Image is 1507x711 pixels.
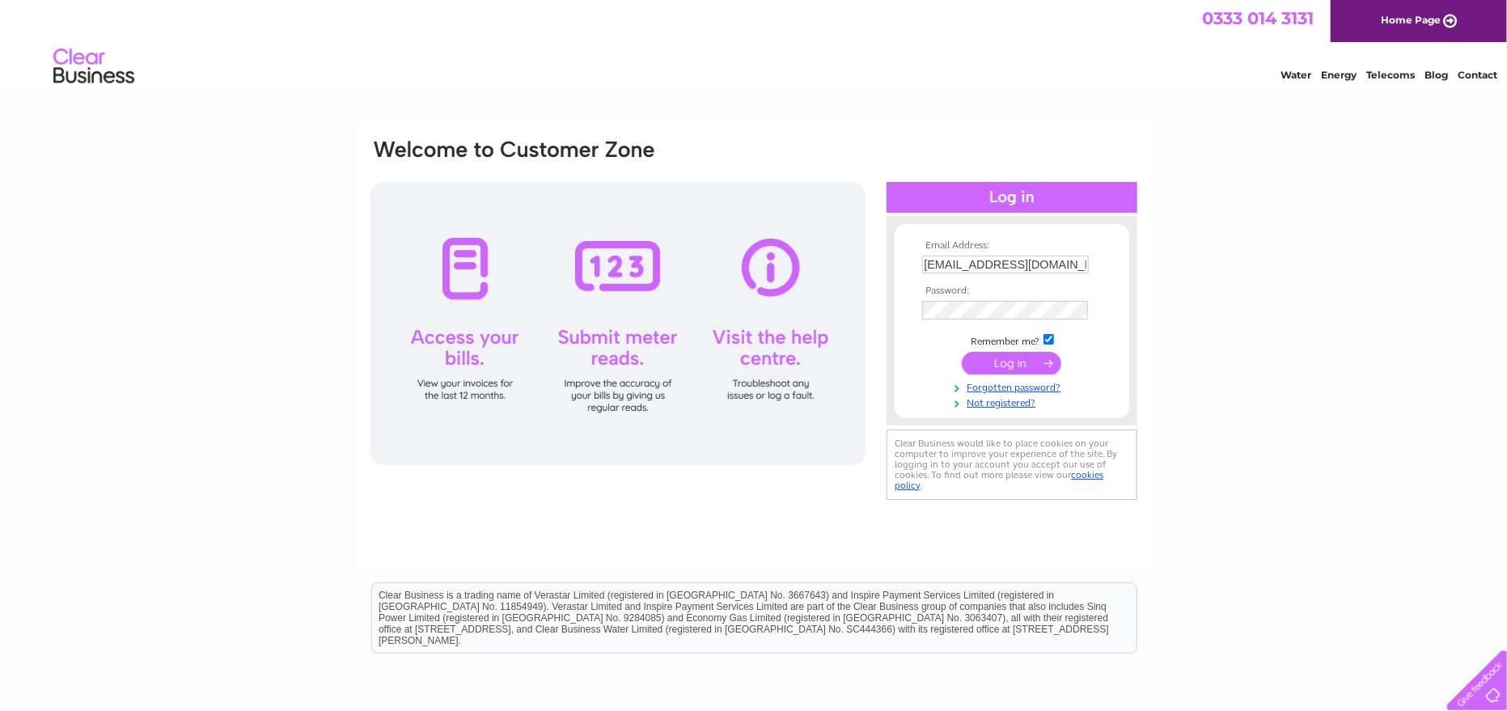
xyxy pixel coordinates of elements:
[1424,69,1448,81] a: Blog
[918,332,1106,348] td: Remember me?
[1366,69,1415,81] a: Telecoms
[1281,69,1311,81] a: Water
[372,9,1137,78] div: Clear Business is a trading name of Verastar Limited (registered in [GEOGRAPHIC_DATA] No. 3667643...
[918,240,1106,252] th: Email Address:
[922,394,1106,409] a: Not registered?
[918,286,1106,297] th: Password:
[53,42,135,91] img: logo.png
[887,430,1137,500] div: Clear Business would like to place cookies on your computer to improve your experience of the sit...
[922,379,1106,394] a: Forgotten password?
[1321,69,1357,81] a: Energy
[1458,69,1497,81] a: Contact
[962,352,1061,375] input: Submit
[1202,8,1314,28] a: 0333 014 3131
[895,469,1104,491] a: cookies policy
